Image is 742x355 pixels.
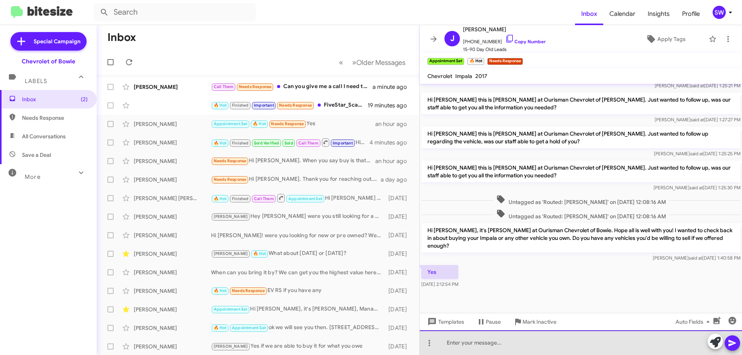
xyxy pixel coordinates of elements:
[22,151,51,159] span: Save a Deal
[25,173,41,180] span: More
[375,157,413,165] div: an hour ago
[211,231,385,239] div: Hi [PERSON_NAME]! were you looking for new or pre owned? We have no New Chevy vehicles that have ...
[239,84,272,89] span: Needs Response
[134,157,211,165] div: [PERSON_NAME]
[211,286,385,295] div: EV RS if you have any
[22,114,88,122] span: Needs Response
[421,223,740,253] p: Hi [PERSON_NAME], it's [PERSON_NAME] at Ourisman Chevrolet of Bowie. Hope all is well with you! I...
[381,176,413,183] div: a day ago
[455,73,472,80] span: Impala
[347,54,410,70] button: Next
[375,120,413,128] div: an hour ago
[522,315,556,329] span: Mark Inactive
[134,287,211,295] div: [PERSON_NAME]
[107,31,136,44] h1: Inbox
[385,306,413,313] div: [DATE]
[211,305,385,314] div: Hi [PERSON_NAME], it's [PERSON_NAME], Manager at Ourisman Chevrolet of [PERSON_NAME]. Just going ...
[385,194,413,202] div: [DATE]
[94,3,256,22] input: Search
[81,95,88,103] span: (2)
[211,249,385,258] div: What about [DATE] or [DATE]?
[254,141,279,146] span: Sold Verified
[211,342,385,351] div: Yes if we are able to buy it for what you owe
[25,78,47,85] span: Labels
[421,127,740,148] p: Hi [PERSON_NAME] this is [PERSON_NAME] at Ourisman Chevrolet of [PERSON_NAME]. Just wanted to fol...
[713,6,726,19] div: SW
[653,255,740,261] span: [PERSON_NAME] [DATE] 1:40:58 PM
[691,83,704,88] span: said at
[214,251,248,256] span: [PERSON_NAME]
[211,119,375,128] div: Yes
[654,151,740,156] span: [PERSON_NAME] [DATE] 1:25:25 PM
[214,177,247,182] span: Needs Response
[467,58,484,65] small: 🔥 Hot
[676,315,713,329] span: Auto Fields
[253,251,266,256] span: 🔥 Hot
[470,315,507,329] button: Pause
[369,139,413,146] div: 4 minutes ago
[211,138,369,147] div: Hi [PERSON_NAME], who did you speak to in service ?
[211,175,381,184] div: Hi [PERSON_NAME]. Thank you for reaching out. I appreciate the offer but I am not interested at t...
[421,93,740,114] p: Hi [PERSON_NAME] this is [PERSON_NAME] at Ourisman Chevrolet of [PERSON_NAME]. Just wanted to fol...
[254,103,274,108] span: Important
[34,37,80,45] span: Special Campaign
[134,306,211,313] div: [PERSON_NAME]
[463,46,546,53] span: 15-90 Day Old Leads
[385,287,413,295] div: [DATE]
[288,196,322,201] span: Appointment Set
[335,54,410,70] nav: Page navigation example
[134,231,211,239] div: [PERSON_NAME]
[655,83,740,88] span: [PERSON_NAME] [DATE] 1:25:21 PM
[134,250,211,258] div: [PERSON_NAME]
[450,32,454,45] span: J
[214,141,227,146] span: 🔥 Hot
[691,117,704,122] span: said at
[475,73,487,80] span: 2017
[493,195,669,206] span: Untagged as 'Routed: [PERSON_NAME]' on [DATE] 12:08:16 AM
[214,344,248,349] span: [PERSON_NAME]
[421,161,740,182] p: Hi [PERSON_NAME] this is [PERSON_NAME] at Ourisman Chevrolet of [PERSON_NAME]. Just wanted to fol...
[507,315,563,329] button: Mark Inactive
[385,324,413,332] div: [DATE]
[134,324,211,332] div: [PERSON_NAME]
[253,121,266,126] span: 🔥 Hot
[134,194,211,202] div: [PERSON_NAME] [PERSON_NAME] Jr
[493,209,669,220] span: Untagged as 'Routed: [PERSON_NAME]' on [DATE] 12:08:16 AM
[486,315,501,329] span: Pause
[427,73,452,80] span: Chevrolet
[463,34,546,46] span: [PHONE_NUMBER]
[214,84,234,89] span: Call Them
[626,32,705,46] button: Apply Tags
[505,39,546,44] a: Copy Number
[10,32,87,51] a: Special Campaign
[232,196,249,201] span: Finished
[654,185,740,190] span: [PERSON_NAME] [DATE] 1:25:30 PM
[271,121,304,126] span: Needs Response
[339,58,343,67] span: «
[134,83,211,91] div: [PERSON_NAME]
[214,288,227,293] span: 🔥 Hot
[420,315,470,329] button: Templates
[676,3,706,25] span: Profile
[134,213,211,221] div: [PERSON_NAME]
[385,268,413,276] div: [DATE]
[487,58,523,65] small: Needs Response
[334,54,348,70] button: Previous
[689,255,702,261] span: said at
[427,58,464,65] small: Appointment Set
[575,3,603,25] a: Inbox
[214,158,247,163] span: Needs Response
[426,315,464,329] span: Templates
[254,196,274,201] span: Call Them
[22,132,66,140] span: All Conversations
[689,185,703,190] span: said at
[373,83,413,91] div: a minute ago
[211,156,375,165] div: Hi [PERSON_NAME]. When you say buy is that trade in value or blue book
[211,193,385,203] div: Hi [PERSON_NAME] still interested in stopping by the dealership?
[690,151,703,156] span: said at
[134,343,211,350] div: [PERSON_NAME]
[134,120,211,128] div: [PERSON_NAME]
[603,3,642,25] a: Calendar
[232,325,266,330] span: Appointment Set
